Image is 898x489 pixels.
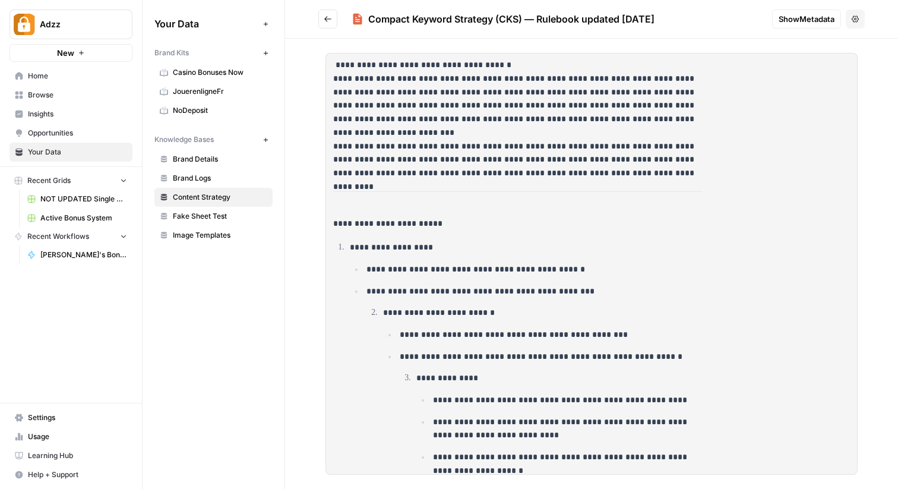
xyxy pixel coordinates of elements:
span: Brand Details [173,154,267,165]
a: Brand Details [154,150,273,169]
span: Brand Logs [173,173,267,184]
span: Content Strategy [173,192,267,203]
a: Home [10,67,132,86]
span: NOT UPDATED Single Bonus Creation [40,194,127,204]
span: Usage [28,431,127,442]
span: Insights [28,109,127,119]
span: Show Metadata [779,13,834,25]
a: Insights [10,105,132,124]
a: NoDeposit [154,101,273,120]
a: NOT UPDATED Single Bonus Creation [22,190,132,209]
span: Learning Hub [28,450,127,461]
button: Help + Support [10,465,132,484]
button: Go back [318,10,337,29]
a: Settings [10,408,132,427]
span: Settings [28,412,127,423]
a: Browse [10,86,132,105]
span: [PERSON_NAME]'s Bonus Text Creation ARABIC [40,250,127,260]
a: [PERSON_NAME]'s Bonus Text Creation ARABIC [22,245,132,264]
button: ShowMetadata [772,10,841,29]
a: Usage [10,427,132,446]
span: Home [28,71,127,81]
span: NoDeposit [173,105,267,116]
span: Knowledge Bases [154,134,214,145]
a: Active Bonus System [22,209,132,228]
a: Fake Sheet Test [154,207,273,226]
span: Active Bonus System [40,213,127,223]
a: Brand Logs [154,169,273,188]
a: Your Data [10,143,132,162]
button: New [10,44,132,62]
span: New [57,47,74,59]
button: Recent Grids [10,172,132,190]
span: Recent Workflows [27,231,89,242]
span: Image Templates [173,230,267,241]
a: Learning Hub [10,446,132,465]
span: Brand Kits [154,48,189,58]
span: Adzz [40,18,112,30]
button: Recent Workflows [10,228,132,245]
span: Opportunities [28,128,127,138]
span: Your Data [28,147,127,157]
span: Help + Support [28,469,127,480]
span: JouerenligneFr [173,86,267,97]
span: Recent Grids [27,175,71,186]
button: Workspace: Adzz [10,10,132,39]
div: Compact Keyword Strategy (CKS) — Rulebook updated [DATE] [368,12,654,26]
a: Opportunities [10,124,132,143]
span: Casino Bonuses Now [173,67,267,78]
span: Fake Sheet Test [173,211,267,222]
a: Content Strategy [154,188,273,207]
span: Browse [28,90,127,100]
a: Casino Bonuses Now [154,63,273,82]
a: Image Templates [154,226,273,245]
img: Adzz Logo [14,14,35,35]
span: Your Data [154,17,258,31]
a: JouerenligneFr [154,82,273,101]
